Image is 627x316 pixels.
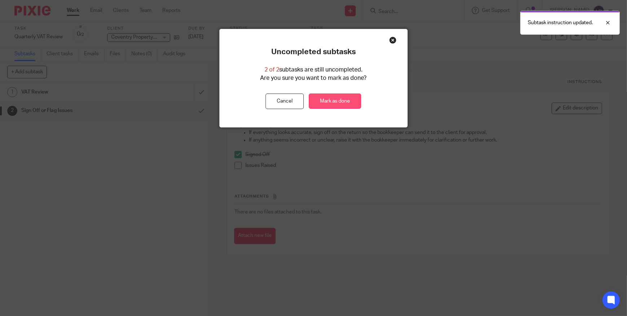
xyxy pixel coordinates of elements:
p: Subtask instruction updated. [528,19,593,26]
p: Uncompleted subtasks [271,47,356,57]
div: Close this dialog window [389,36,396,44]
a: Mark as done [309,94,361,109]
p: subtasks are still uncompleted. [264,66,363,74]
span: 2 of 2 [264,67,279,73]
button: Cancel [266,94,304,109]
p: Are you sure you want to mark as done? [260,74,367,82]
